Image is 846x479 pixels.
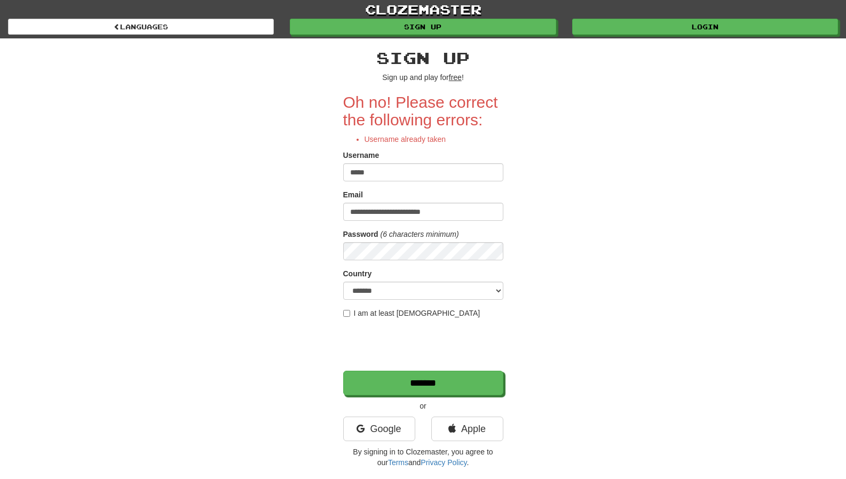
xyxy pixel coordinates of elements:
label: Country [343,268,372,279]
a: Google [343,417,415,441]
h2: Sign up [343,49,503,67]
h2: Oh no! Please correct the following errors: [343,93,503,129]
iframe: reCAPTCHA [343,324,505,365]
label: Email [343,189,363,200]
label: I am at least [DEMOGRAPHIC_DATA] [343,308,480,318]
input: I am at least [DEMOGRAPHIC_DATA] [343,310,350,317]
a: Terms [388,458,408,467]
p: or [343,401,503,411]
u: free [449,73,462,82]
a: Privacy Policy [421,458,467,467]
a: Apple [431,417,503,441]
a: Languages [8,19,274,35]
a: Login [572,19,838,35]
a: Sign up [290,19,556,35]
em: (6 characters minimum) [381,230,459,238]
label: Username [343,150,379,161]
li: Username already taken [365,134,503,145]
p: By signing in to Clozemaster, you agree to our and . [343,446,503,468]
p: Sign up and play for ! [343,72,503,83]
label: Password [343,229,378,239]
